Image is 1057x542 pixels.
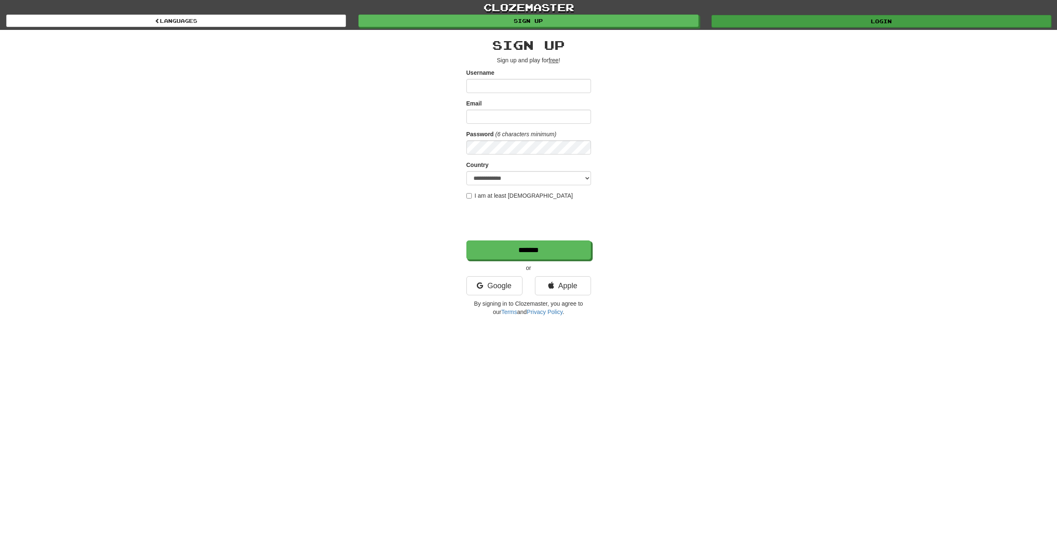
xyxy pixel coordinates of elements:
label: Password [466,130,494,138]
h2: Sign up [466,38,591,52]
label: Email [466,99,482,108]
p: or [466,264,591,272]
label: Username [466,69,495,77]
a: Login [711,15,1051,27]
label: Country [466,161,489,169]
label: I am at least [DEMOGRAPHIC_DATA] [466,191,573,200]
a: Apple [535,276,591,295]
a: Privacy Policy [527,309,562,315]
input: I am at least [DEMOGRAPHIC_DATA] [466,193,472,199]
iframe: reCAPTCHA [466,204,593,236]
a: Sign up [358,15,698,27]
em: (6 characters minimum) [495,131,557,137]
p: Sign up and play for ! [466,56,591,64]
u: free [549,57,559,64]
p: By signing in to Clozemaster, you agree to our and . [466,299,591,316]
a: Google [466,276,522,295]
a: Terms [501,309,517,315]
a: Languages [6,15,346,27]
